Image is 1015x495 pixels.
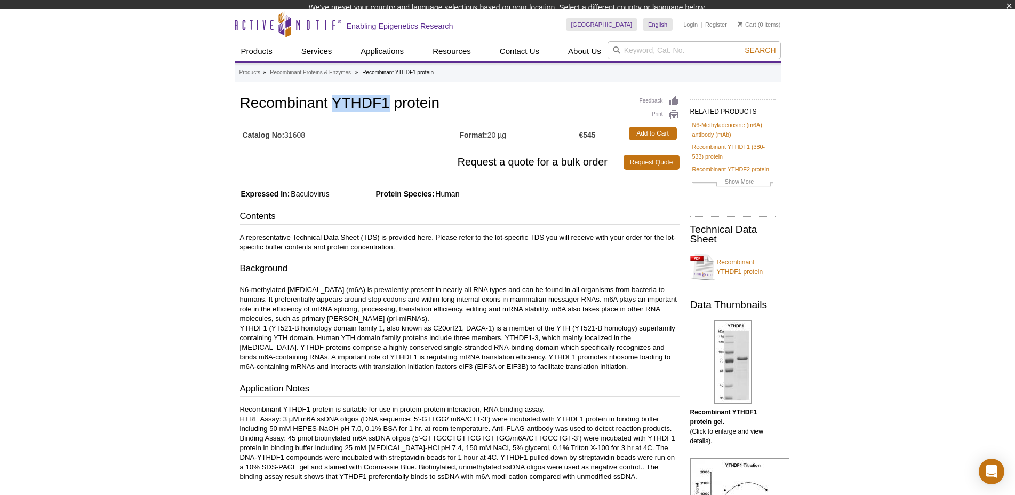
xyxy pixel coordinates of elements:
p: A representative Technical Data Sheet (TDS) is provided here. Please refer to the lot-specific TD... [240,233,680,252]
li: Recombinant YTHDF1 protein [362,69,434,75]
a: Services [295,41,339,61]
a: Add to Cart [629,127,677,140]
a: Recombinant YTHDF2 protein [692,164,769,174]
a: Cart [738,21,756,28]
td: 31608 [240,124,460,143]
h2: Data Thumbnails [690,300,776,310]
a: Show More [692,177,773,189]
div: Open Intercom Messenger [979,459,1004,484]
img: Recombinant YTHDF1 protein gel. [714,320,752,404]
li: | [701,18,702,31]
h3: Contents [240,210,680,225]
span: Request a quote for a bulk order [240,155,624,170]
a: Resources [426,41,477,61]
a: Products [235,41,279,61]
a: Request Quote [624,155,680,170]
a: About Us [562,41,608,61]
h2: Technical Data Sheet [690,225,776,244]
a: Feedback [640,95,680,107]
p: . (Click to enlarge and view details). [690,407,776,446]
h1: Recombinant YTHDF1 protein [240,95,680,113]
h2: Enabling Epigenetics Research [347,21,453,31]
p: N6-methylated [MEDICAL_DATA] (m6A) is prevalently present in nearly all RNA types and can be foun... [240,285,680,372]
a: Recombinant YTHDF1 (380-533) protein [692,142,773,161]
img: Change Here [550,8,579,33]
li: (0 items) [738,18,781,31]
a: Recombinant YTHDF1 protein [690,251,776,283]
li: » [263,69,266,75]
a: N6-Methyladenosine (m6A) antibody (mAb) [692,120,773,139]
a: Register [705,21,727,28]
span: Search [745,46,776,54]
a: Recombinant Proteins & Enzymes [270,68,351,77]
strong: Catalog No: [243,130,285,140]
a: English [643,18,673,31]
span: Baculovirus [290,190,329,198]
h3: Application Notes [240,382,680,397]
img: Your Cart [738,21,742,27]
span: Human [434,190,459,198]
a: Products [239,68,260,77]
span: Expressed In: [240,190,290,198]
span: Protein Species: [332,190,435,198]
strong: €545 [579,130,595,140]
li: » [355,69,358,75]
b: Recombinant YTHDF1 protein gel [690,408,757,426]
a: Applications [354,41,410,61]
input: Keyword, Cat. No. [608,41,781,59]
a: Login [683,21,698,28]
p: Recombinant YTHDF1 protein is suitable for use in protein-protein interaction, RNA binding assay.... [240,405,680,482]
h2: RELATED PRODUCTS [690,99,776,119]
a: Contact Us [493,41,546,61]
button: Search [741,45,779,55]
strong: Format: [460,130,487,140]
h3: Background [240,262,680,277]
a: [GEOGRAPHIC_DATA] [566,18,638,31]
a: Print [640,109,680,121]
td: 20 µg [460,124,579,143]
